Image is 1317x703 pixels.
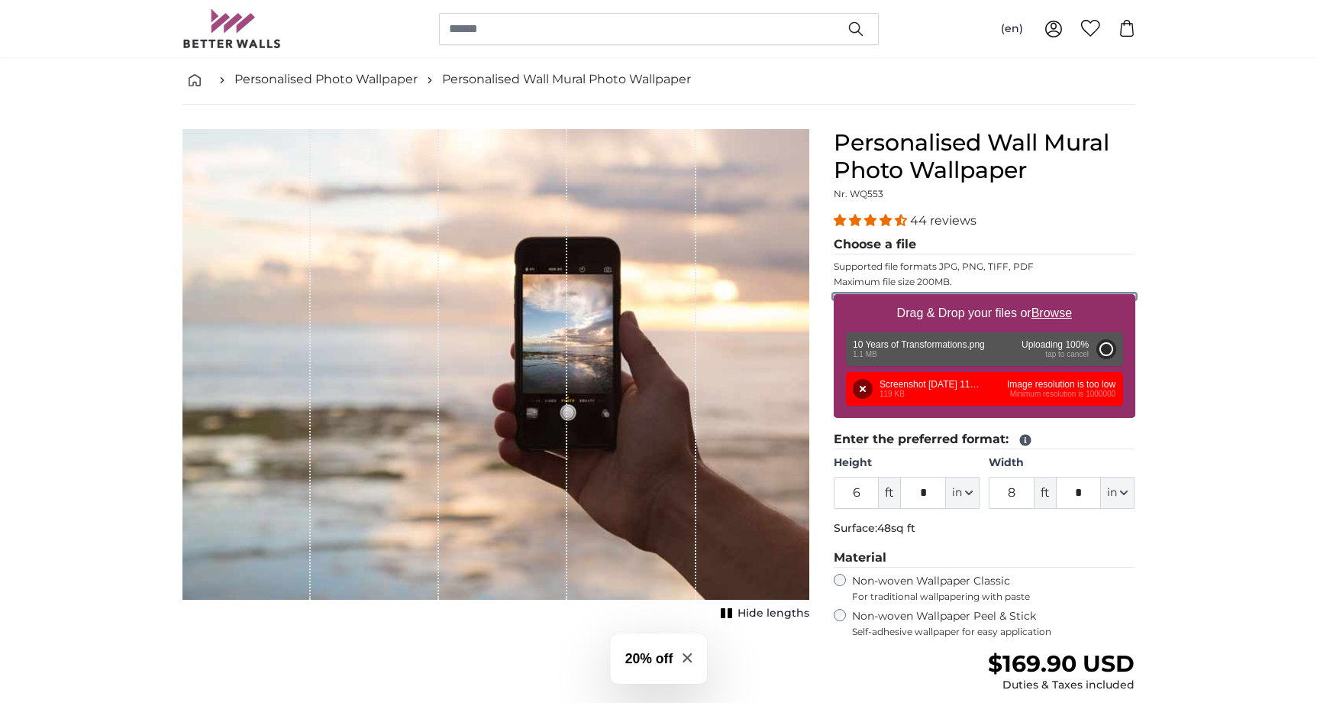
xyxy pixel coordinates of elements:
[234,70,418,89] a: Personalised Photo Wallpaper
[834,188,883,199] span: Nr. WQ553
[852,609,1135,638] label: Non-woven Wallpaper Peel & Stick
[1107,485,1117,501] span: in
[738,606,809,621] span: Hide lengths
[834,276,1135,288] p: Maximum file size 200MB.
[852,626,1135,638] span: Self-adhesive wallpaper for easy application
[989,455,1135,471] label: Width
[989,15,1035,43] button: (en)
[879,477,900,509] span: ft
[834,261,1135,273] p: Supported file formats JPG, PNG, TIFF, PDF
[834,129,1135,184] h1: Personalised Wall Mural Photo Wallpaper
[182,55,1135,105] nav: breadcrumbs
[1031,306,1072,319] u: Browse
[890,298,1077,329] label: Drag & Drop your files or
[1035,477,1056,509] span: ft
[952,485,962,501] span: in
[988,650,1135,678] span: $169.90 USD
[834,455,980,471] label: Height
[442,70,691,89] a: Personalised Wall Mural Photo Wallpaper
[182,9,282,48] img: Betterwalls
[852,574,1135,603] label: Non-woven Wallpaper Classic
[182,129,809,624] div: 1 of 1
[852,591,1135,603] span: For traditional wallpapering with paste
[834,549,1135,568] legend: Material
[834,213,910,228] span: 4.34 stars
[877,521,915,535] span: 48sq ft
[716,603,809,624] button: Hide lengths
[834,430,1135,449] legend: Enter the preferred format:
[946,477,980,509] button: in
[1101,477,1135,509] button: in
[834,235,1135,254] legend: Choose a file
[910,213,976,228] span: 44 reviews
[834,521,1135,536] p: Surface:
[988,678,1135,693] div: Duties & Taxes included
